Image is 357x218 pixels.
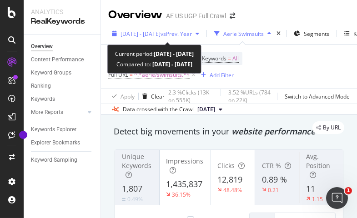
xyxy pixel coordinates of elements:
[151,60,192,68] b: [DATE] - [DATE]
[151,93,165,100] div: Clear
[166,11,226,20] div: AE US UGP Full Crawl
[194,104,226,115] button: [DATE]
[130,71,133,79] span: =
[122,198,126,201] img: Equal
[312,195,323,203] div: 1.15
[197,105,215,114] span: 2024 Apr. 12th
[230,13,235,19] div: arrow-right-arrow-left
[223,30,264,38] div: Aerie Swimsuits
[312,121,344,134] div: legacy label
[154,50,194,58] b: [DATE] - [DATE]
[290,26,333,41] button: Segments
[224,186,242,194] div: 48.48%
[304,30,329,38] span: Segments
[116,59,192,69] div: Compared to:
[166,157,204,165] span: Impressions
[268,186,279,194] div: 0.21
[218,174,243,185] span: 12,819
[31,68,71,78] div: Keyword Groups
[31,138,94,148] a: Explorer Bookmarks
[31,42,94,51] a: Overview
[108,71,128,79] span: Full URL
[139,89,165,104] button: Clear
[197,69,234,80] button: Add Filter
[31,55,94,64] a: Content Performance
[345,187,352,194] span: 1
[31,81,51,91] div: Ranking
[218,161,235,170] span: Clicks
[326,187,348,209] iframe: Intercom live chat
[108,89,135,104] button: Apply
[31,16,93,27] div: RealKeywords
[211,26,275,41] button: Aerie Swimsuits
[31,125,76,134] div: Keywords Explorer
[19,131,27,139] div: Tooltip anchor
[31,42,53,51] div: Overview
[31,81,94,91] a: Ranking
[31,108,63,117] div: More Reports
[123,105,194,114] div: Data crossed with the Crawl
[122,152,151,170] span: Unique Keywords
[31,125,94,134] a: Keywords Explorer
[210,71,234,79] div: Add Filter
[31,155,94,165] a: Keyword Sampling
[31,68,94,78] a: Keyword Groups
[31,55,84,64] div: Content Performance
[232,52,239,65] span: All
[127,195,143,203] div: 0.49%
[228,54,231,62] span: =
[307,152,331,170] span: Avg. Position
[166,178,203,189] span: 1,435,837
[134,69,190,81] span: ^.*aerie/swimsuits.*$
[121,93,135,100] div: Apply
[31,138,80,148] div: Explorer Bookmarks
[31,94,94,104] a: Keywords
[275,29,282,38] div: times
[108,26,203,41] button: [DATE] - [DATE]vsPrev. Year
[228,89,273,104] div: 3.52 % URLs ( 784 on 22K )
[31,94,55,104] div: Keywords
[31,155,77,165] div: Keyword Sampling
[31,108,85,117] a: More Reports
[323,125,341,130] span: By URL
[202,54,226,62] span: Keywords
[161,30,192,38] span: vs Prev. Year
[172,191,191,198] div: 36.15%
[122,183,142,194] span: 1,807
[168,89,217,104] div: 2.3 % Clicks ( 13K on 555K )
[31,7,93,16] div: Analytics
[262,161,281,170] span: CTR %
[285,93,350,100] div: Switch to Advanced Mode
[262,174,287,185] span: 0.89 %
[121,30,161,38] span: [DATE] - [DATE]
[108,7,162,23] div: Overview
[307,183,316,194] span: 11
[115,49,194,59] div: Current period:
[281,89,350,104] button: Switch to Advanced Mode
